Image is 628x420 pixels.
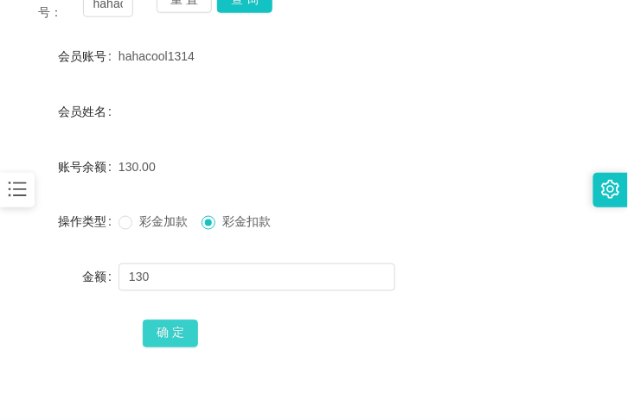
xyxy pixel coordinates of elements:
[215,215,278,229] span: 彩金扣款
[601,180,620,199] i: 图标: setting
[58,160,119,174] label: 账号余额
[82,270,119,284] label: 金额
[143,320,198,347] button: 确 定
[119,49,195,63] span: hahacool1314
[58,49,119,63] label: 会员账号
[132,215,195,229] span: 彩金加款
[119,264,395,291] input: 请输入
[119,160,156,174] span: 130.00
[58,215,119,229] label: 操作类型
[58,105,119,118] label: 会员姓名
[6,178,29,200] i: 图标: bars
